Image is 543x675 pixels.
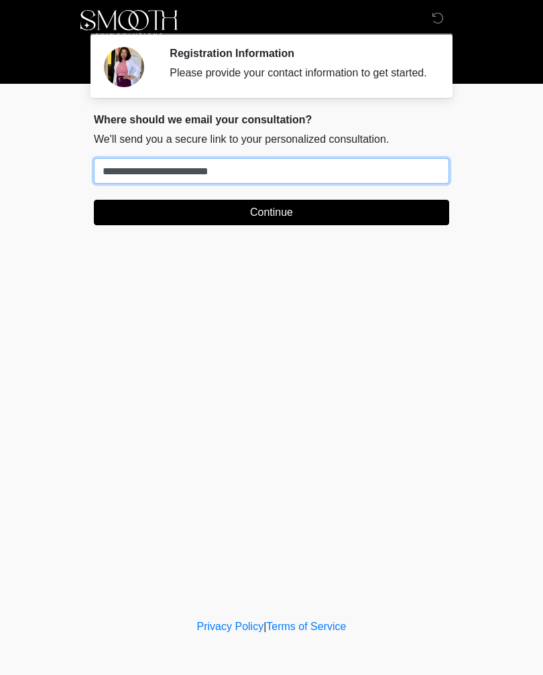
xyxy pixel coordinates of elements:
[94,200,449,225] button: Continue
[197,621,264,632] a: Privacy Policy
[94,131,449,147] p: We'll send you a secure link to your personalized consultation.
[170,47,429,60] h2: Registration Information
[263,621,266,632] a: |
[80,10,178,37] img: Smooth Skin Solutions LLC Logo
[266,621,346,632] a: Terms of Service
[170,65,429,81] div: Please provide your contact information to get started.
[104,47,144,87] img: Agent Avatar
[94,113,449,126] h2: Where should we email your consultation?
